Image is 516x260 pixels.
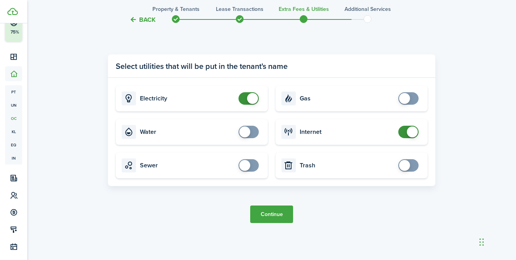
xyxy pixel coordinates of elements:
card-title: Internet [300,128,394,135]
button: Continue [250,206,293,223]
a: oc [5,112,22,125]
div: Drag [479,230,484,254]
h3: Lease Transactions [216,5,263,13]
h3: Property & Tenants [152,5,200,13]
panel-main-title: Select utilities that will be put in the tenant's name [116,60,288,72]
button: 75% [5,13,70,41]
h3: Additional Services [345,5,391,13]
a: kl [5,125,22,138]
a: un [5,98,22,112]
a: eq [5,138,22,151]
card-title: Water [140,128,235,135]
p: 75% [10,29,19,35]
iframe: Chat Widget [477,223,516,260]
card-title: Electricity [140,95,235,102]
h3: Extra fees & Utilities [279,5,329,13]
a: in [5,151,22,165]
card-title: Trash [300,162,394,169]
button: Back [129,16,156,24]
card-title: Gas [300,95,394,102]
card-title: Sewer [140,162,235,169]
img: TenantCloud [7,8,18,15]
a: pt [5,85,22,98]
